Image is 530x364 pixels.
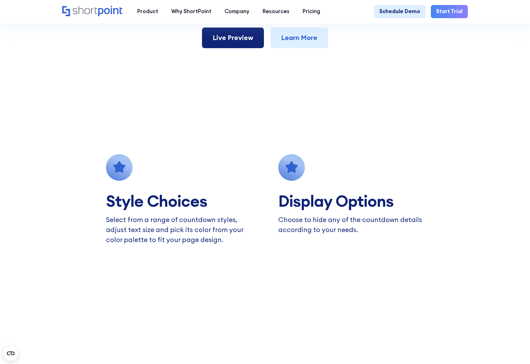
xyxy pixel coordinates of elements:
[296,5,327,18] a: Pricing
[278,215,424,235] p: Choose to hide any of the countdown details according to your needs.
[62,6,124,18] a: Home
[218,5,256,18] a: Company
[106,215,252,245] p: Select from a range of countdown styles, adjust text size and pick its color from your color pale...
[106,192,268,210] h2: Style Choices
[431,5,468,18] a: Start Trial
[263,8,290,15] div: Resources
[303,8,320,15] div: Pricing
[374,5,426,18] a: Schedule Demo
[270,28,328,48] a: Learn More
[225,8,249,15] div: Company
[256,5,296,18] a: Resources
[171,8,211,15] div: Why ShortPoint
[165,5,218,18] a: Why ShortPoint
[3,346,18,361] button: Open CMP widget
[137,8,158,15] div: Product
[499,334,530,364] iframe: Chat Widget
[202,28,264,48] a: Live Preview
[278,192,440,210] h2: Display Options
[130,5,164,18] a: Product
